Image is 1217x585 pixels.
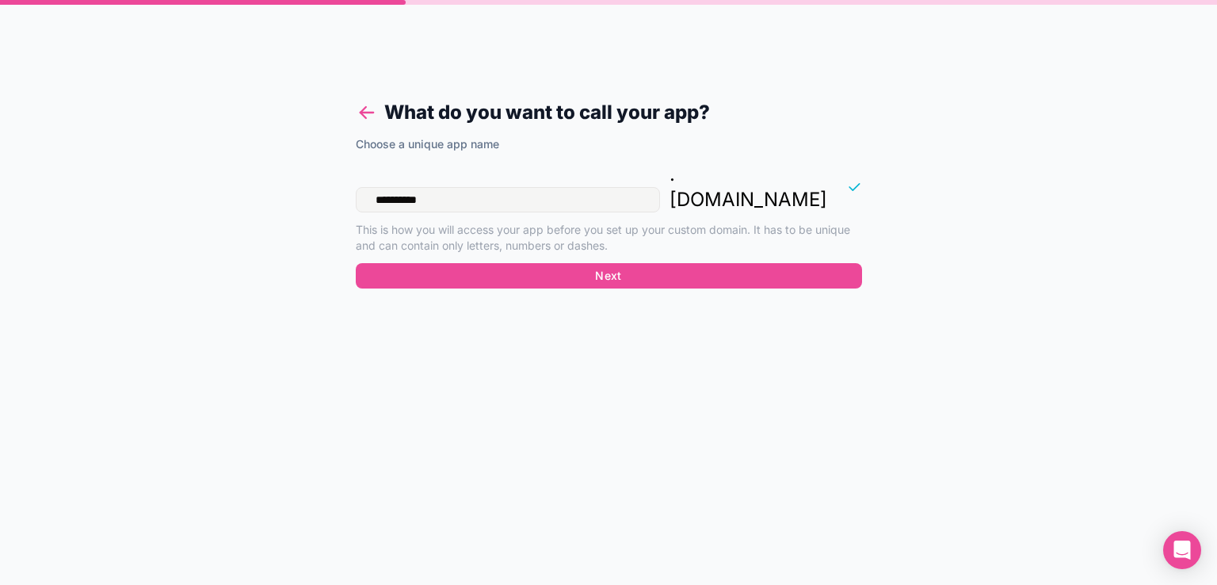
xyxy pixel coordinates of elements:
[356,136,499,152] label: Choose a unique app name
[356,222,862,254] p: This is how you will access your app before you set up your custom domain. It has to be unique an...
[356,98,862,127] h1: What do you want to call your app?
[356,263,862,289] button: Next
[670,162,827,212] p: . [DOMAIN_NAME]
[1163,531,1201,569] div: Open Intercom Messenger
